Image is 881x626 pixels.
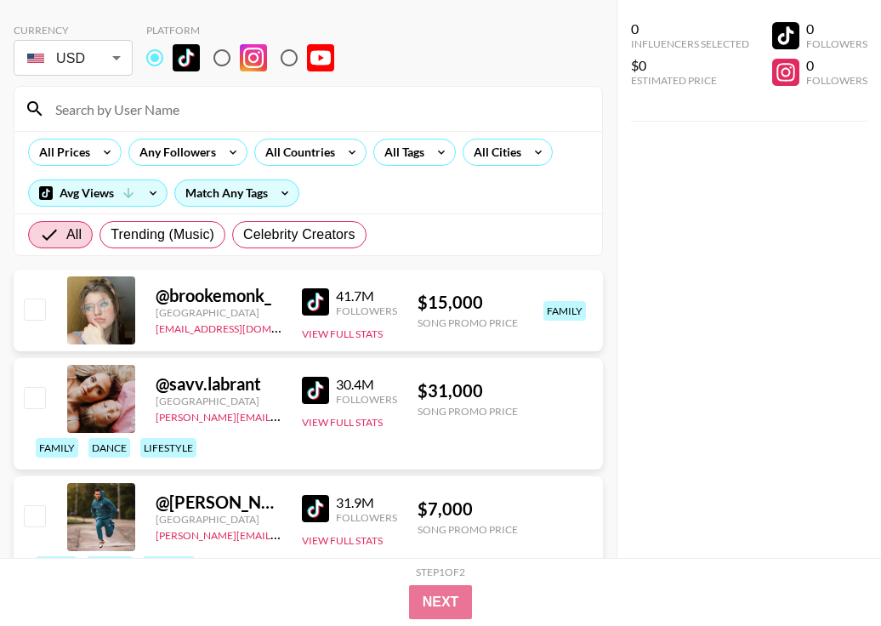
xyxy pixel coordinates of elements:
button: View Full Stats [302,416,383,429]
a: [EMAIL_ADDRESS][DOMAIN_NAME] [156,319,327,335]
div: [GEOGRAPHIC_DATA] [156,306,281,319]
div: All Cities [463,139,525,165]
div: All Prices [29,139,94,165]
div: 0 [806,57,867,74]
div: 41.7M [336,287,397,304]
div: @ brookemonk_ [156,285,281,306]
div: Match Any Tags [175,180,298,206]
span: Trending (Music) [111,225,214,245]
div: $0 [631,57,749,74]
iframe: Drift Widget Chat Controller [796,541,861,606]
div: 31.9M [336,494,397,511]
div: [GEOGRAPHIC_DATA] [156,513,281,526]
div: $ 31,000 [418,380,518,401]
div: family [36,438,78,458]
div: 30.4M [336,376,397,393]
div: Followers [806,74,867,87]
div: $ 7,000 [418,498,518,520]
img: Instagram [240,44,267,71]
div: lifestyle [140,438,196,458]
button: Next [409,585,473,619]
div: comedy [143,556,195,576]
img: TikTok [302,377,329,404]
div: $ 15,000 [418,292,518,313]
img: TikTok [173,44,200,71]
div: @ [PERSON_NAME].[PERSON_NAME] [156,492,281,513]
div: 0 [631,20,749,37]
div: All Countries [255,139,338,165]
img: TikTok [302,495,329,522]
div: dance [88,438,130,458]
span: Celebrity Creators [243,225,355,245]
div: Song Promo Price [418,405,518,418]
div: All Tags [374,139,428,165]
div: USD [17,43,129,73]
a: [PERSON_NAME][EMAIL_ADDRESS][DOMAIN_NAME] [156,407,407,424]
a: [PERSON_NAME][EMAIL_ADDRESS][DOMAIN_NAME] [156,526,407,542]
div: Platform [146,24,348,37]
div: Song Promo Price [418,316,518,329]
img: YouTube [307,44,334,71]
div: 0 [806,20,867,37]
div: Followers [336,304,397,317]
div: fitness [87,556,133,576]
img: TikTok [302,288,329,316]
div: Followers [806,37,867,50]
div: Influencers Selected [631,37,749,50]
div: Any Followers [129,139,219,165]
input: Search by User Name [45,95,592,122]
div: Currency [14,24,133,37]
button: View Full Stats [302,534,383,547]
div: Song Promo Price [418,523,518,536]
div: @ savv.labrant [156,373,281,395]
div: prank [36,556,77,576]
div: Step 1 of 2 [416,566,465,578]
button: View Full Stats [302,327,383,340]
div: family [543,301,586,321]
div: Followers [336,511,397,524]
div: Followers [336,393,397,406]
span: All [66,225,82,245]
div: Estimated Price [631,74,749,87]
div: Avg Views [29,180,167,206]
div: [GEOGRAPHIC_DATA] [156,395,281,407]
